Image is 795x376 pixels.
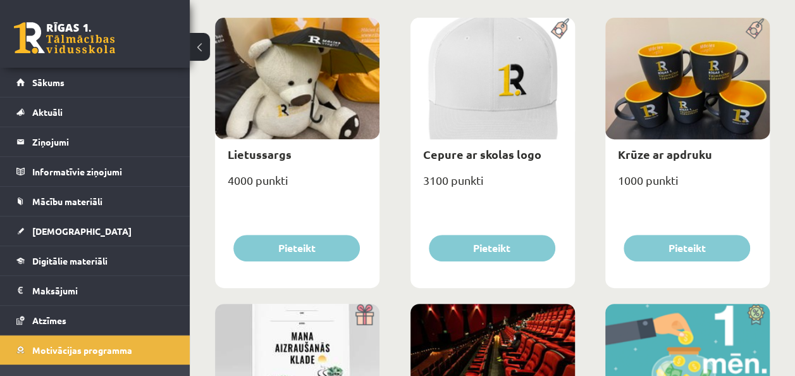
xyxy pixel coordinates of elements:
[228,147,292,161] a: Lietussargs
[32,225,132,237] span: [DEMOGRAPHIC_DATA]
[32,344,132,356] span: Motivācijas programma
[741,18,770,39] img: Populāra prece
[351,304,379,325] img: Dāvana ar pārsteigumu
[233,235,360,261] button: Pieteikt
[16,246,174,275] a: Digitālie materiāli
[32,315,66,326] span: Atzīmes
[410,170,575,201] div: 3100 punkti
[14,22,115,54] a: Rīgas 1. Tālmācības vidusskola
[16,97,174,127] a: Aktuāli
[215,170,379,201] div: 4000 punkti
[32,255,108,266] span: Digitālie materiāli
[429,235,555,261] button: Pieteikt
[32,127,174,156] legend: Ziņojumi
[16,306,174,335] a: Atzīmes
[546,18,575,39] img: Populāra prece
[32,157,174,186] legend: Informatīvie ziņojumi
[16,157,174,186] a: Informatīvie ziņojumi
[32,106,63,118] span: Aktuāli
[423,147,541,161] a: Cepure ar skolas logo
[16,187,174,216] a: Mācību materiāli
[16,127,174,156] a: Ziņojumi
[618,147,712,161] a: Krūze ar apdruku
[32,276,174,305] legend: Maksājumi
[16,68,174,97] a: Sākums
[16,216,174,246] a: [DEMOGRAPHIC_DATA]
[605,170,770,201] div: 1000 punkti
[32,77,65,88] span: Sākums
[16,276,174,305] a: Maksājumi
[32,196,102,207] span: Mācību materiāli
[16,335,174,365] a: Motivācijas programma
[624,235,750,261] button: Pieteikt
[741,304,770,325] img: Atlaide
